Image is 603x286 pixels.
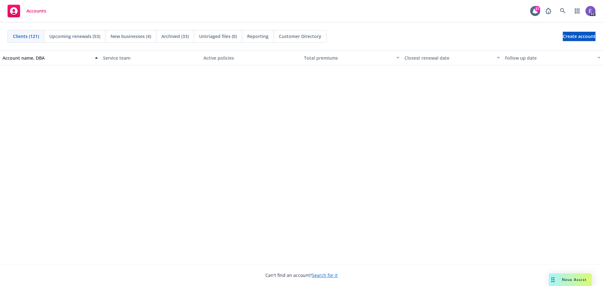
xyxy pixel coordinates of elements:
[562,277,587,282] span: Nova Assist
[103,55,198,61] div: Service team
[204,55,299,61] div: Active policies
[557,5,569,17] a: Search
[265,272,338,278] span: Can't find an account?
[201,50,301,65] button: Active policies
[279,33,321,40] span: Customer Directory
[304,55,393,61] div: Total premiums
[49,33,100,40] span: Upcoming renewals (53)
[312,272,338,278] a: Search for it
[563,30,595,42] span: Create account
[503,50,603,65] button: Follow up date
[571,5,584,17] a: Switch app
[301,50,402,65] button: Total premiums
[13,33,39,40] span: Clients (121)
[111,33,151,40] span: New businesses (4)
[549,273,557,286] div: Drag to move
[5,2,49,20] a: Accounts
[542,5,555,17] a: Report a Bug
[3,55,91,61] div: Account name, DBA
[161,33,189,40] span: Archived (33)
[585,6,595,16] img: photo
[26,8,46,13] span: Accounts
[199,33,237,40] span: Untriaged files (0)
[247,33,269,40] span: Reporting
[100,50,201,65] button: Service team
[549,273,592,286] button: Nova Assist
[505,55,594,61] div: Follow up date
[402,50,503,65] button: Closest renewal date
[405,55,493,61] div: Closest renewal date
[535,6,540,12] div: 27
[563,32,595,41] a: Create account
